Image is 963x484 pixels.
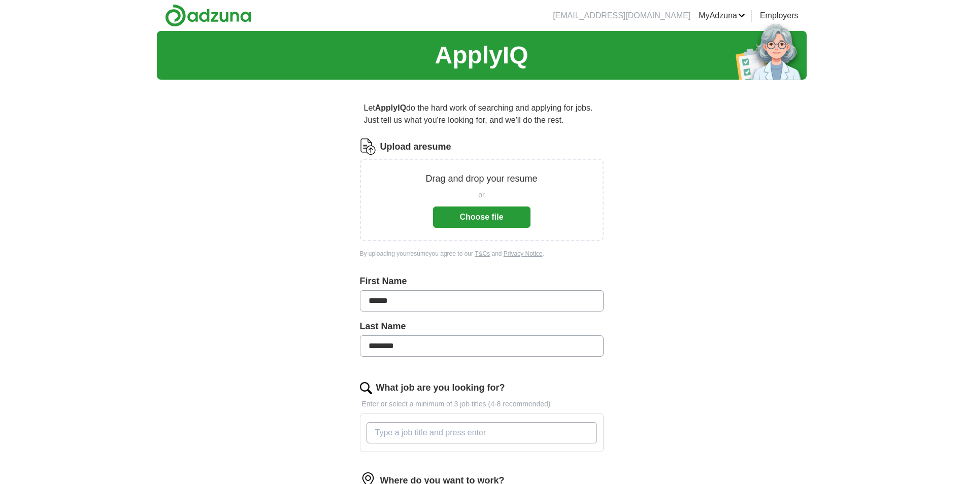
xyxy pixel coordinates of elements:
div: By uploading your resume you agree to our and . [360,249,604,258]
label: What job are you looking for? [376,381,505,395]
li: [EMAIL_ADDRESS][DOMAIN_NAME] [553,10,690,22]
input: Type a job title and press enter [367,422,597,443]
p: Enter or select a minimum of 3 job titles (4-8 recommended) [360,399,604,409]
label: Upload a resume [380,140,451,154]
strong: ApplyIQ [375,103,406,112]
h1: ApplyIQ [435,37,528,74]
img: search.png [360,382,372,394]
img: Adzuna logo [165,4,251,27]
label: First Name [360,274,604,288]
p: Drag and drop your resume [425,172,537,186]
button: Choose file [433,206,530,228]
p: Let do the hard work of searching and applying for jobs. Just tell us what you're looking for, an... [360,98,604,130]
a: T&Cs [475,250,490,257]
span: or [478,190,484,200]
a: Employers [760,10,799,22]
label: Last Name [360,320,604,333]
a: Privacy Notice [504,250,543,257]
a: MyAdzuna [699,10,745,22]
img: CV Icon [360,139,376,155]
